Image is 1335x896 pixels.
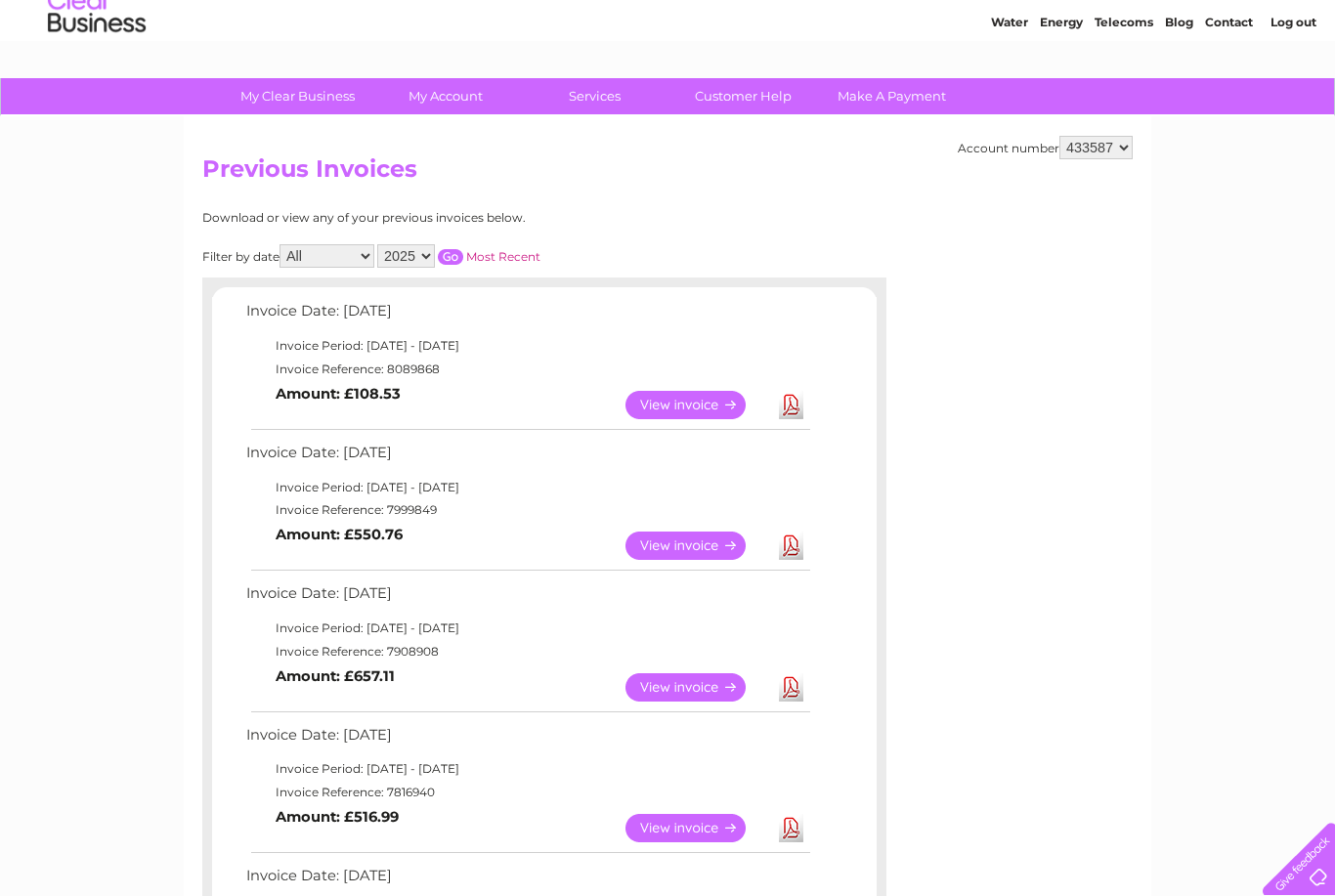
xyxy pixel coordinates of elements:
[241,722,813,758] td: Invoice Date: [DATE]
[625,673,769,702] a: View
[625,532,769,560] a: View
[241,298,813,334] td: Invoice Date: [DATE]
[779,391,803,419] a: Download
[241,580,813,617] td: Invoice Date: [DATE]
[241,757,813,781] td: Invoice Period: [DATE] - [DATE]
[241,334,813,358] td: Invoice Period: [DATE] - [DATE]
[241,498,813,522] td: Invoice Reference: 7999849
[779,532,803,560] a: Download
[276,385,401,403] b: Amount: £108.53
[202,155,1133,192] h2: Previous Invoices
[625,814,769,842] a: View
[241,617,813,640] td: Invoice Period: [DATE] - [DATE]
[1270,83,1316,98] a: Log out
[202,244,715,268] div: Filter by date
[241,476,813,499] td: Invoice Period: [DATE] - [DATE]
[991,83,1028,98] a: Water
[276,667,395,685] b: Amount: £657.11
[779,814,803,842] a: Download
[779,673,803,702] a: Download
[217,78,378,114] a: My Clear Business
[202,211,715,225] div: Download or view any of your previous invoices below.
[276,526,403,543] b: Amount: £550.76
[1040,83,1083,98] a: Energy
[241,358,813,381] td: Invoice Reference: 8089868
[241,781,813,804] td: Invoice Reference: 7816940
[241,640,813,663] td: Invoice Reference: 7908908
[1095,83,1153,98] a: Telecoms
[276,808,399,826] b: Amount: £516.99
[366,78,527,114] a: My Account
[1205,83,1253,98] a: Contact
[958,136,1133,159] div: Account number
[1165,83,1193,98] a: Blog
[207,11,1131,95] div: Clear Business is a trading name of Verastar Limited (registered in [GEOGRAPHIC_DATA] No. 3667643...
[967,10,1101,34] a: 0333 014 3131
[663,78,824,114] a: Customer Help
[466,249,540,264] a: Most Recent
[47,51,147,110] img: logo.png
[625,391,769,419] a: View
[241,440,813,476] td: Invoice Date: [DATE]
[514,78,675,114] a: Services
[811,78,972,114] a: Make A Payment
